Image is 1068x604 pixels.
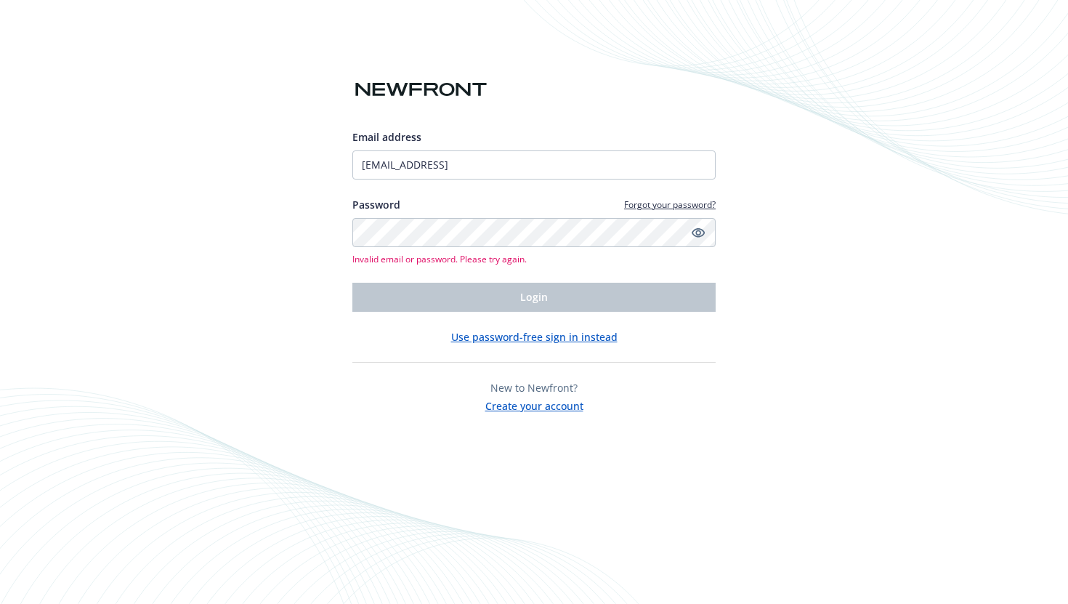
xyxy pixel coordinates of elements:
button: Use password-free sign in instead [451,329,618,345]
label: Password [352,197,400,212]
img: Newfront logo [352,77,490,102]
a: Show password [689,224,707,241]
input: Enter your password [352,218,716,247]
button: Create your account [485,395,583,414]
span: New to Newfront? [490,381,578,395]
span: Login [520,290,548,304]
a: Forgot your password? [624,198,716,211]
button: Login [352,283,716,312]
span: Email address [352,130,421,144]
span: Invalid email or password. Please try again. [352,253,716,265]
input: Enter your email [352,150,716,180]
